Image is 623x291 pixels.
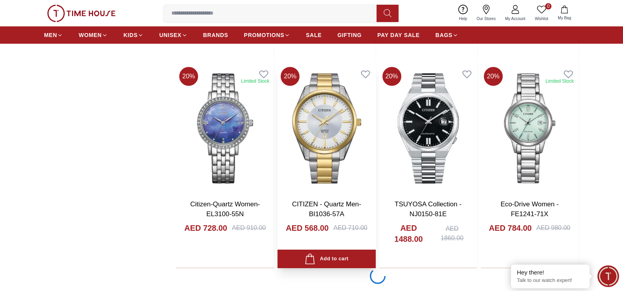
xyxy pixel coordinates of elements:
a: PROMOTIONS [244,28,290,42]
a: UNISEX [159,28,187,42]
span: UNISEX [159,31,181,39]
span: MEN [44,31,57,39]
a: MEN [44,28,63,42]
a: 0Wishlist [530,3,553,23]
span: 20 % [179,67,198,86]
span: 0 [545,3,551,9]
h4: AED 568.00 [286,222,329,234]
div: Limited Stock [546,78,574,84]
span: BRANDS [203,31,228,39]
a: BRANDS [203,28,228,42]
span: 20 % [484,67,503,86]
div: Limited Stock [241,78,269,84]
a: CITIZEN - Quartz Men-BI1036-57A [292,200,361,218]
span: Our Stores [474,16,499,22]
h4: AED 728.00 [184,222,227,234]
span: Help [456,16,470,22]
a: WOMEN [79,28,108,42]
a: Citizen-Quartz Women- EL3100-55N [190,200,260,218]
a: KIDS [123,28,143,42]
div: AED 1860.00 [435,224,469,243]
button: Add to cart [278,250,375,268]
span: My Bag [555,15,574,21]
span: BAGS [436,31,452,39]
span: GIFTING [337,31,362,39]
div: Add to cart [305,254,348,264]
h4: AED 1488.00 [387,222,430,245]
img: TSUYOSA Collection - NJ0150-81E [379,64,477,193]
button: My Bag [553,4,576,22]
a: Our Stores [472,3,500,23]
div: Hey there! [517,269,584,276]
span: 20 % [281,67,300,86]
a: SALE [306,28,322,42]
a: GIFTING [337,28,362,42]
a: PAY DAY SALE [377,28,420,42]
span: My Account [502,16,529,22]
h4: AED 784.00 [489,222,532,234]
span: WOMEN [79,31,102,39]
div: Chat Widget [597,265,619,287]
span: PROMOTIONS [244,31,285,39]
span: Wishlist [532,16,551,22]
a: Eco-Drive Women - FE1241-71X [500,200,559,218]
span: PAY DAY SALE [377,31,420,39]
span: KIDS [123,31,138,39]
a: Help [454,3,472,23]
div: AED 910.00 [232,223,266,233]
img: ... [47,5,116,22]
p: Talk to our watch expert! [517,277,584,284]
a: BAGS [436,28,458,42]
span: SALE [306,31,322,39]
a: TSUYOSA Collection - NJ0150-81E [395,200,461,218]
div: AED 980.00 [537,223,570,233]
img: Citizen-Quartz Women- EL3100-55N [176,64,274,193]
img: CITIZEN - Quartz Men-BI1036-57A [278,64,375,193]
img: Eco-Drive Women - FE1241-71X [481,64,579,193]
div: AED 710.00 [333,223,367,233]
span: 20 % [382,67,401,86]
